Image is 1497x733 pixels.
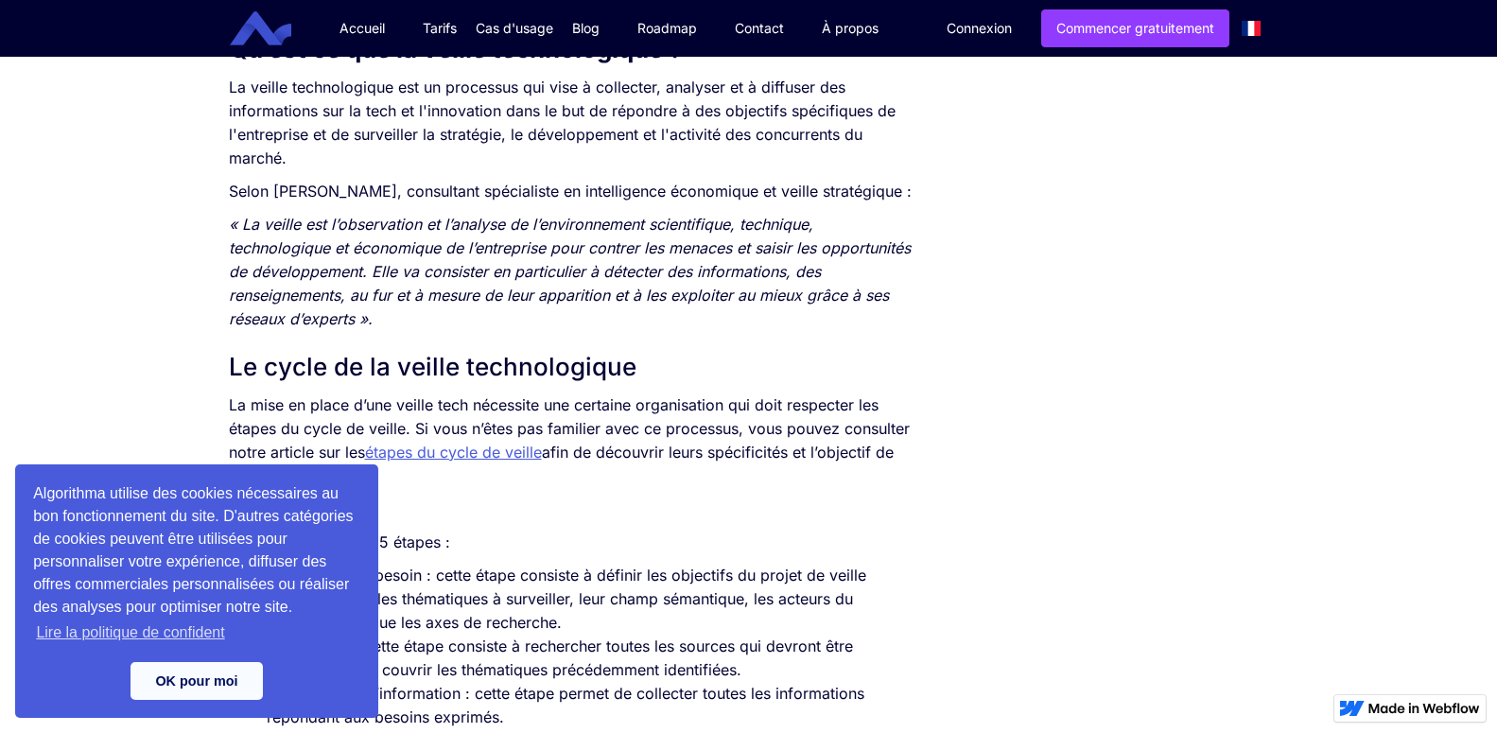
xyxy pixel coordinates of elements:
a: étapes du cycle de veille [365,443,542,462]
div: Cas d'usage [476,19,553,38]
strong: Qu’est ce que la veille technologique ? [229,34,683,63]
li: Le sourcing : cette étape consiste à rechercher toutes les sources qui devront être exploitées po... [267,635,916,682]
em: « La veille est l’observation et l’analyse de l’environnement scientifique, technique, technologi... [229,215,911,328]
p: Selon [PERSON_NAME], consultant spécialiste en intelligence économique et veille stratégique : [229,180,916,203]
img: Made in Webflow [1368,703,1480,714]
a: dismiss cookie message [131,662,263,700]
a: Connexion [932,10,1026,46]
a: learn more about cookies [33,619,228,647]
span: Algorithma utilise des cookies nécessaires au bon fonctionnement du site. D'autres catégories de ... [33,482,360,647]
h2: Le cycle de la veille technologique [229,350,916,384]
p: La veille technologique est un processus qui vise à collecter, analyser et à diffuser des informa... [229,76,916,170]
a: home [244,11,305,46]
div: cookieconsent [15,464,378,718]
li: La collecte de l’information : cette étape permet de collecter toutes les informations répondant ... [267,682,916,729]
p: La mise en place d’une veille tech nécessite une certaine organisation qui doit respecter les éta... [229,393,916,488]
p: Nous avons identifié 5 étapes : [229,531,916,554]
a: Commencer gratuitement [1041,9,1229,47]
li: Le cadrage du besoin : cette étape consiste à définir les objectifs du projet de veille technolog... [267,564,916,635]
p: ‍ [229,497,916,521]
